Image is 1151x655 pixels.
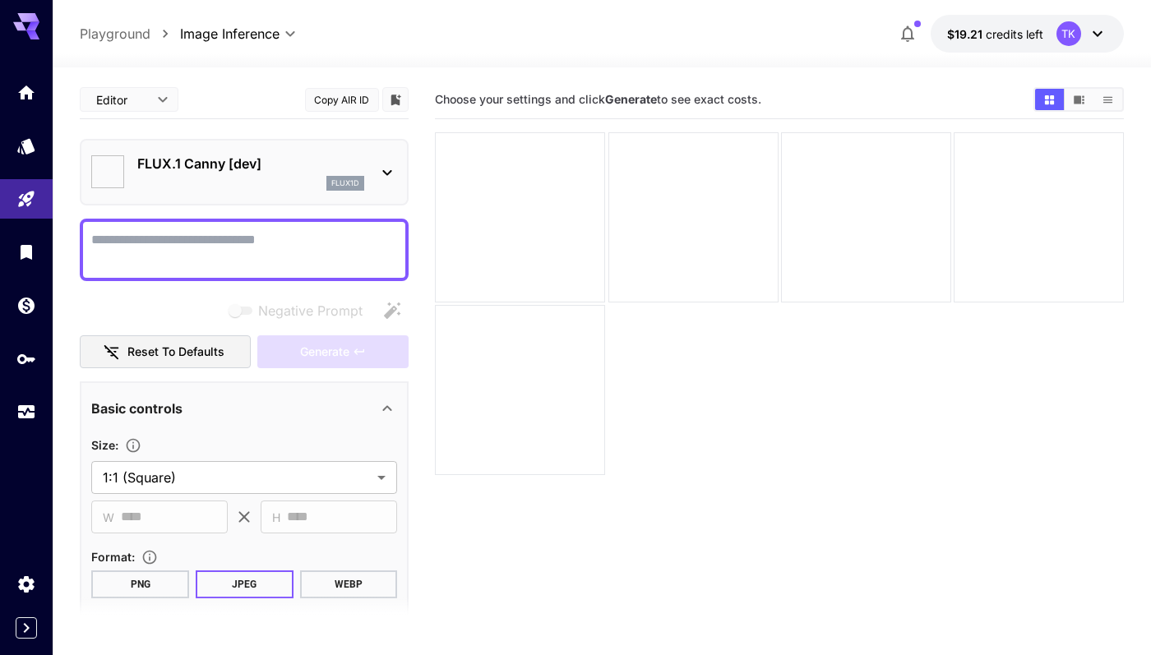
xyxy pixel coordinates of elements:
nav: breadcrumb [80,24,180,44]
p: Basic controls [91,399,183,418]
button: Reset to defaults [80,335,251,369]
div: API Keys [16,348,36,369]
div: Show media in grid viewShow media in video viewShow media in list view [1033,87,1124,112]
p: FLUX.1 Canny [dev] [137,154,364,173]
span: Negative Prompt [258,301,363,321]
button: Copy AIR ID [305,88,379,112]
div: Playground [16,189,36,210]
button: JPEG [196,570,294,598]
button: Choose the file format for the output image. [135,549,164,565]
div: Usage [16,402,36,422]
div: Basic controls [91,389,397,428]
span: Image Inference [180,24,280,44]
span: $19.21 [947,27,986,41]
div: FLUX.1 Canny [dev]flux1d [91,147,397,197]
span: W [103,508,114,527]
button: Add to library [388,90,403,109]
button: $19.20576TK [931,15,1124,53]
p: flux1d [331,178,359,189]
button: Adjust the dimensions of the generated image by specifying its width and height in pixels, or sel... [118,437,148,454]
span: 1:1 (Square) [103,468,371,487]
button: Show media in list view [1093,89,1122,110]
div: TK [1056,21,1081,46]
button: Expand sidebar [16,617,37,639]
button: Show media in video view [1065,89,1093,110]
span: Size : [91,438,118,452]
div: $19.20576 [947,25,1043,43]
span: Choose your settings and click to see exact costs. [435,92,761,106]
div: Models [16,136,36,156]
span: Negative prompts are not compatible with the selected model. [225,300,376,321]
div: Home [16,82,36,103]
span: Editor [96,91,147,108]
span: Format : [91,550,135,564]
div: Settings [16,574,36,594]
a: Playground [80,24,150,44]
button: Show media in grid view [1035,89,1064,110]
button: PNG [91,570,189,598]
button: WEBP [300,570,398,598]
div: Library [16,242,36,262]
b: Generate [605,92,657,106]
span: credits left [986,27,1043,41]
div: Wallet [16,295,36,316]
span: H [272,508,280,527]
